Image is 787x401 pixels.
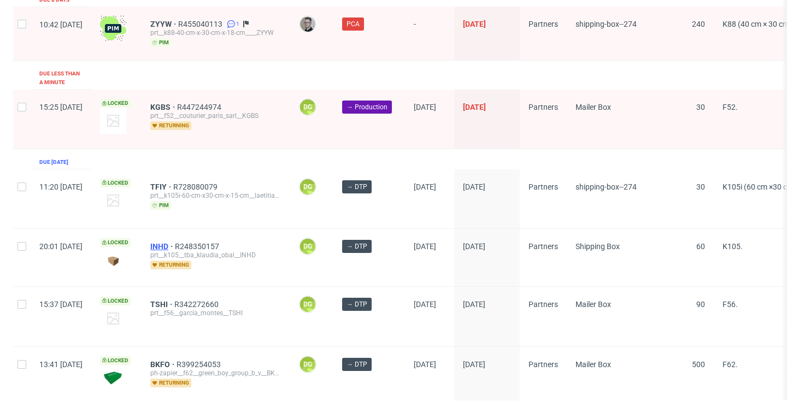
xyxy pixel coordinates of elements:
figcaption: DG [300,239,315,254]
span: F62. [723,360,738,369]
span: Partners [528,360,558,369]
a: R455040113 [178,20,225,28]
span: Mailer Box [575,103,611,111]
a: KGBS [150,103,177,111]
span: [DATE] [414,300,436,309]
a: R248350157 [175,242,221,251]
span: 1 [236,20,239,28]
span: F52. [723,103,738,111]
span: [DATE] [463,182,485,191]
figcaption: DG [300,297,315,312]
span: → Production [346,102,387,112]
img: version_two_editor_data [100,370,126,385]
div: Due [DATE] [39,158,68,167]
span: → DTP [346,299,367,309]
span: 10:42 [DATE] [39,20,83,29]
a: BKFO [150,360,177,369]
span: [DATE] [414,242,436,251]
a: R728080079 [173,182,220,191]
span: K105. [723,242,743,251]
a: ZYYW [150,20,178,28]
span: returning [150,379,191,387]
div: prt__k105i-60-cm-x30-cm-x-15-cm__laetitia__TFIY [150,191,281,200]
figcaption: DG [300,179,315,194]
span: → DTP [346,241,367,251]
span: 20:01 [DATE] [39,242,83,251]
span: [DATE] [463,300,485,309]
span: F56. [723,300,738,309]
span: 500 [692,360,705,369]
a: 1 [225,20,239,28]
div: Due less than a minute [39,69,83,87]
span: Locked [100,99,131,108]
div: prt__f56__garcia_montes__TSHI [150,309,281,317]
div: prt__f52__couturier_paris_sarl__KGBS [150,111,281,120]
span: 15:25 [DATE] [39,103,83,111]
span: 15:37 [DATE] [39,300,83,309]
span: Partners [528,300,558,309]
span: 11:20 [DATE] [39,182,83,191]
a: R399254053 [177,360,223,369]
span: shipping-box--274 [575,20,637,28]
span: pim [150,38,171,47]
span: [DATE] [414,103,436,111]
div: ph-zapier__f62__green_boy_group_b_v__BKFO [150,369,281,378]
span: 240 [692,20,705,28]
span: [DATE] [463,242,485,251]
span: Partners [528,103,558,111]
div: prt__k88-40-cm-x-30-cm-x-18-cm____ZYYW [150,28,281,37]
a: INHD [150,242,175,251]
span: returning [150,261,191,269]
img: Krystian Gaza [300,16,315,32]
span: [DATE] [463,103,486,111]
span: [DATE] [463,20,486,28]
span: Locked [100,356,131,365]
span: 30 [696,103,705,111]
span: 90 [696,300,705,309]
span: [DATE] [414,182,436,191]
a: TSHI [150,300,174,309]
span: 30 [696,182,705,191]
span: [DATE] [414,360,436,369]
span: Locked [100,238,131,247]
span: Mailer Box [575,360,611,369]
span: 60 [696,242,705,251]
img: wHgJFi1I6lmhQAAAABJRU5ErkJggg== [100,15,126,42]
a: TFIY [150,182,173,191]
figcaption: DG [300,357,315,372]
span: - [414,20,445,47]
span: → DTP [346,359,367,369]
span: Locked [100,297,131,305]
span: Partners [528,20,558,28]
div: prt__k105__tba_klaudia_obal__INHD [150,251,281,260]
span: Mailer Box [575,300,611,309]
span: Shipping Box [575,242,620,251]
span: PCA [346,19,360,29]
figcaption: DG [300,99,315,115]
span: returning [150,121,191,130]
span: Partners [528,242,558,251]
img: data [100,253,126,268]
span: Locked [100,179,131,187]
span: shipping-box--274 [575,182,637,191]
span: 13:41 [DATE] [39,360,83,369]
a: R447244974 [177,103,224,111]
span: pim [150,201,171,210]
span: Partners [528,182,558,191]
span: [DATE] [463,360,485,369]
span: → DTP [346,182,367,192]
a: R342272660 [174,300,221,309]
